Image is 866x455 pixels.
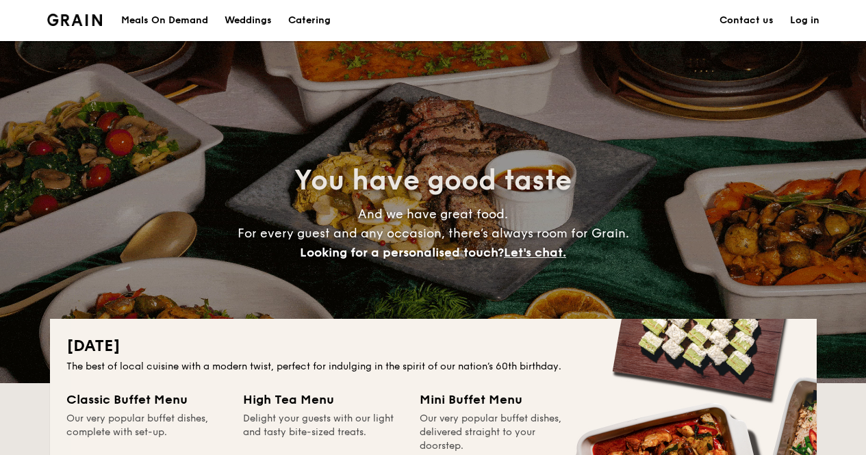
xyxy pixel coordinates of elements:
[504,245,566,260] span: Let's chat.
[66,390,227,409] div: Classic Buffet Menu
[420,390,580,409] div: Mini Buffet Menu
[66,335,800,357] h2: [DATE]
[47,14,103,26] a: Logotype
[243,390,403,409] div: High Tea Menu
[243,412,403,453] div: Delight your guests with our light and tasty bite-sized treats.
[420,412,580,453] div: Our very popular buffet dishes, delivered straight to your doorstep.
[66,412,227,453] div: Our very popular buffet dishes, complete with set-up.
[300,245,504,260] span: Looking for a personalised touch?
[238,207,629,260] span: And we have great food. For every guest and any occasion, there’s always room for Grain.
[66,360,800,374] div: The best of local cuisine with a modern twist, perfect for indulging in the spirit of our nation’...
[294,164,572,197] span: You have good taste
[47,14,103,26] img: Grain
